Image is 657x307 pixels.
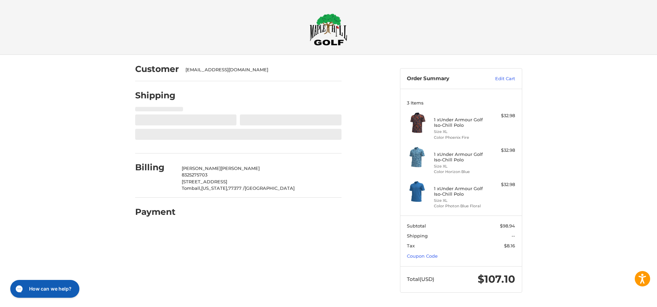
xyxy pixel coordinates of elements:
[434,198,486,204] li: Size XL
[135,90,176,101] h2: Shipping
[601,288,657,307] iframe: Google Customer Reviews
[500,223,515,229] span: $98.94
[407,75,480,82] h3: Order Summary
[434,129,486,135] li: Size XL
[407,100,515,106] h3: 3 Items
[182,185,201,191] span: Tomball,
[512,233,515,238] span: --
[7,278,81,300] iframe: Gorgias live chat messenger
[182,165,221,171] span: [PERSON_NAME]
[434,163,486,169] li: Size XL
[504,243,515,248] span: $8.16
[480,75,515,82] a: Edit Cart
[135,64,179,74] h2: Customer
[488,112,515,119] div: $32.98
[434,151,486,163] h4: 1 x Under Armour Golf Iso-Chill Polo
[434,117,486,128] h4: 1 x Under Armour Golf Iso-Chill Polo
[407,243,415,248] span: Tax
[434,203,486,209] li: Color Photon Blue Floral
[478,273,515,285] span: $107.10
[434,135,486,140] li: Color Phoenix Fire
[135,207,176,217] h2: Payment
[434,169,486,175] li: Color Horizon Blue
[407,223,426,229] span: Subtotal
[407,253,438,259] a: Coupon Code
[185,66,335,73] div: [EMAIL_ADDRESS][DOMAIN_NAME]
[135,162,175,173] h2: Billing
[407,276,434,282] span: Total (USD)
[182,179,227,184] span: [STREET_ADDRESS]
[182,172,207,177] span: 8325275703
[488,181,515,188] div: $32.98
[221,165,260,171] span: [PERSON_NAME]
[201,185,228,191] span: [US_STATE],
[245,185,295,191] span: [GEOGRAPHIC_DATA]
[228,185,245,191] span: 77377 /
[488,147,515,154] div: $32.98
[434,186,486,197] h4: 1 x Under Armour Golf Iso-Chill Polo
[310,13,347,46] img: Maple Hill Golf
[407,233,428,238] span: Shipping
